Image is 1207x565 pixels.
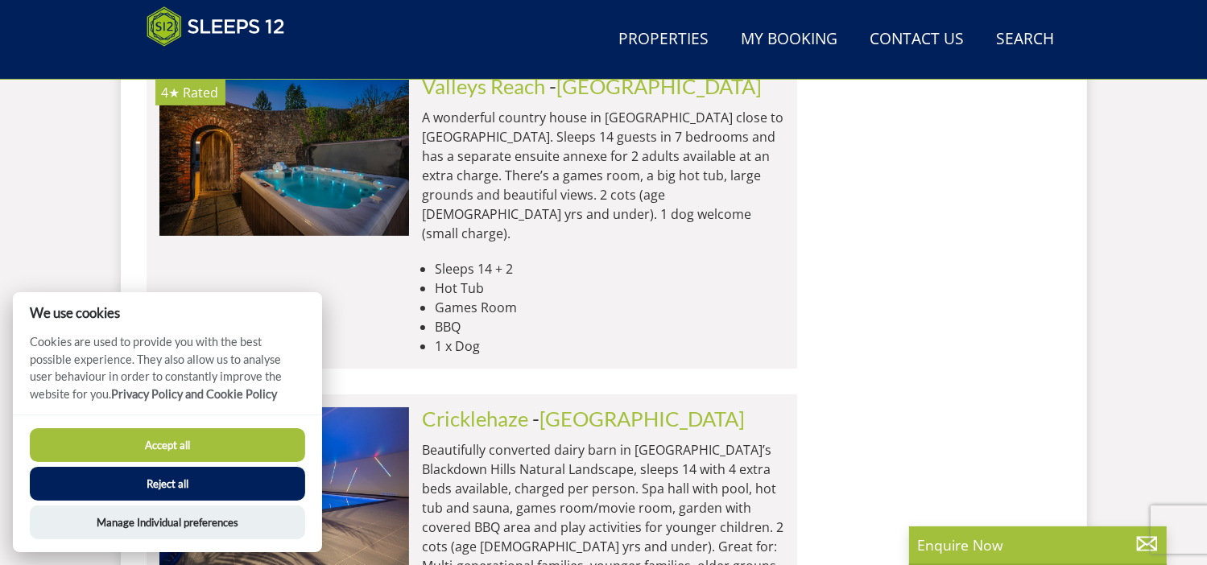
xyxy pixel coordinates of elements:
[13,305,322,320] h2: We use cookies
[30,428,305,462] button: Accept all
[549,74,762,98] span: -
[435,336,784,356] li: 1 x Dog
[422,108,784,243] p: A wonderful country house in [GEOGRAPHIC_DATA] close to [GEOGRAPHIC_DATA]. Sleeps 14 guests in 7 ...
[735,22,845,58] a: My Booking
[111,387,277,401] a: Privacy Policy and Cookie Policy
[159,75,409,236] a: 4★ Rated
[435,259,784,278] li: Sleeps 14 + 2
[435,278,784,298] li: Hot Tub
[422,406,528,431] a: Cricklehaze
[159,75,409,236] img: valleys_reach_somerset_accommodation_vacation_home_sleeps_12.original.jpg
[864,22,971,58] a: Contact Us
[613,22,716,58] a: Properties
[422,74,545,98] a: Valleys Reach
[435,298,784,317] li: Games Room
[13,333,322,414] p: Cookies are used to provide you with the best possible experience. They also allow us to analyse ...
[147,6,285,47] img: Sleeps 12
[917,534,1159,555] p: Enquire Now
[990,22,1061,58] a: Search
[556,74,762,98] a: [GEOGRAPHIC_DATA]
[138,56,308,70] iframe: Customer reviews powered by Trustpilot
[30,505,305,539] button: Manage Individual preferences
[435,317,784,336] li: BBQ
[532,406,745,431] span: -
[539,406,745,431] a: [GEOGRAPHIC_DATA]
[30,467,305,501] button: Reject all
[162,84,180,101] span: Valleys Reach has a 4 star rating under the Quality in Tourism Scheme
[184,84,219,101] span: Rated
